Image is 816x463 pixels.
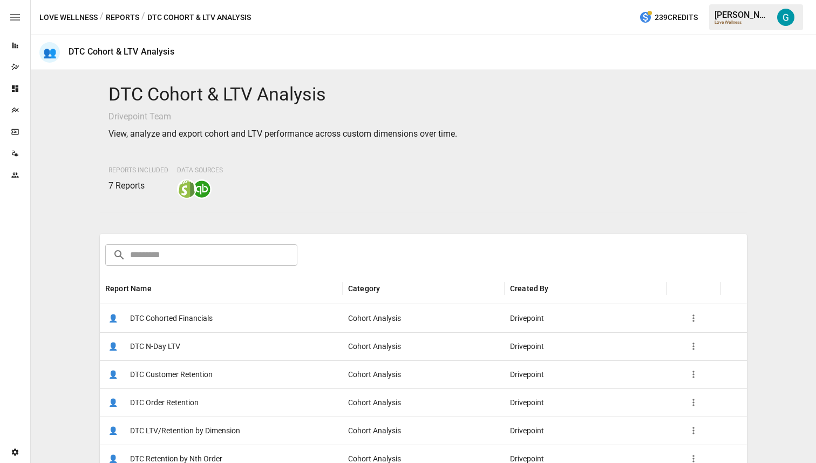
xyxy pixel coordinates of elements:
[177,166,223,174] span: Data Sources
[193,180,210,198] img: quickbooks
[108,166,168,174] span: Reports Included
[343,360,505,388] div: Cohort Analysis
[635,8,702,28] button: 239Credits
[130,389,199,417] span: DTC Order Retention
[505,332,667,360] div: Drivepoint
[105,338,121,354] span: 👤
[39,42,60,63] div: 👥
[505,360,667,388] div: Drivepoint
[105,310,121,326] span: 👤
[655,11,698,24] span: 239 Credits
[771,2,801,32] button: Gavin Acres
[505,304,667,332] div: Drivepoint
[108,83,738,106] h4: DTC Cohort & LTV Analysis
[505,417,667,445] div: Drivepoint
[343,388,505,417] div: Cohort Analysis
[130,333,180,360] span: DTC N-Day LTV
[39,11,98,24] button: Love Wellness
[505,388,667,417] div: Drivepoint
[105,394,121,411] span: 👤
[108,110,738,123] p: Drivepoint Team
[100,11,104,24] div: /
[343,304,505,332] div: Cohort Analysis
[130,417,240,445] span: DTC LTV/Retention by Dimension
[105,422,121,439] span: 👤
[510,284,549,293] div: Created By
[178,180,195,198] img: shopify
[715,10,771,20] div: [PERSON_NAME]
[130,305,213,332] span: DTC Cohorted Financials
[69,46,174,57] div: DTC Cohort & LTV Analysis
[715,20,771,25] div: Love Wellness
[105,366,121,383] span: 👤
[130,361,213,388] span: DTC Customer Retention
[343,417,505,445] div: Cohort Analysis
[108,128,738,140] p: View, analyze and export cohort and LTV performance across custom dimensions over time.
[348,284,380,293] div: Category
[106,11,139,24] button: Reports
[777,9,794,26] img: Gavin Acres
[108,179,168,192] p: 7 Reports
[105,284,152,293] div: Report Name
[343,332,505,360] div: Cohort Analysis
[141,11,145,24] div: /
